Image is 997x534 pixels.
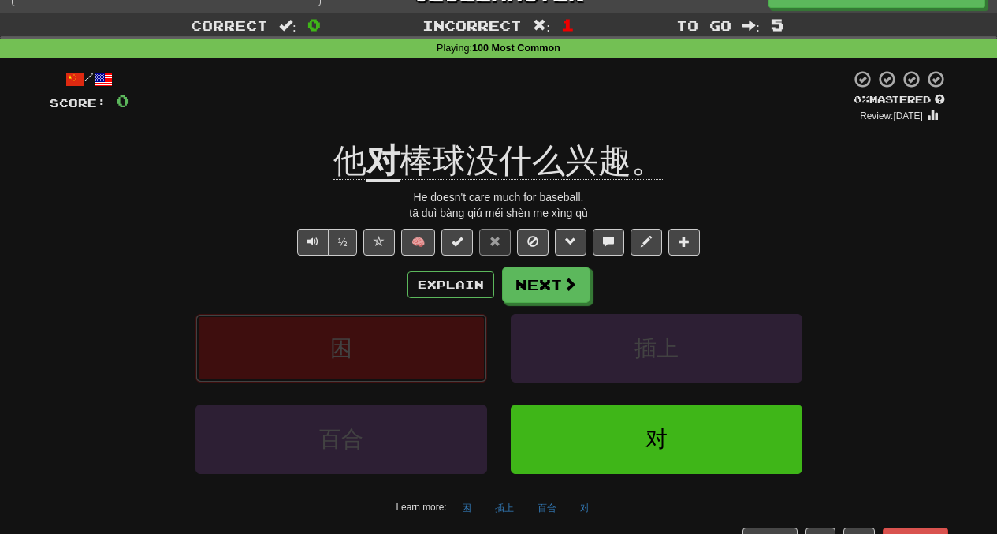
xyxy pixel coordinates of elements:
[396,502,446,513] small: Learn more:
[50,69,129,89] div: /
[742,19,760,32] span: :
[854,93,869,106] span: 0 %
[634,336,679,360] span: 插上
[860,110,923,121] small: Review: [DATE]
[529,496,565,520] button: 百合
[401,229,435,256] button: 🧠
[333,142,366,180] span: 他
[668,229,700,256] button: Add to collection (alt+a)
[307,15,321,34] span: 0
[195,314,487,383] button: 困
[453,496,480,520] button: 困
[50,96,106,110] span: Score:
[486,496,523,520] button: 插上
[771,15,784,34] span: 5
[366,142,400,182] u: 对
[645,427,668,451] span: 对
[479,229,511,256] button: Reset to 0% Mastered (alt+r)
[363,229,395,256] button: Favorite sentence (alt+f)
[294,229,358,256] div: Text-to-speech controls
[297,229,329,256] button: Play sentence audio (ctl+space)
[502,267,590,303] button: Next
[593,229,624,256] button: Discuss sentence (alt+u)
[571,496,598,520] button: 对
[422,17,522,33] span: Incorrect
[850,93,948,107] div: Mastered
[116,91,129,110] span: 0
[517,229,549,256] button: Ignore sentence (alt+i)
[472,43,560,54] strong: 100 Most Common
[631,229,662,256] button: Edit sentence (alt+d)
[555,229,586,256] button: Grammar (alt+g)
[561,15,575,34] span: 1
[319,427,363,451] span: 百合
[407,271,494,298] button: Explain
[279,19,296,32] span: :
[50,189,948,205] div: He doesn't care much for baseball.
[676,17,731,33] span: To go
[441,229,473,256] button: Set this sentence to 100% Mastered (alt+m)
[511,405,802,473] button: 对
[330,336,352,360] span: 困
[328,229,358,256] button: ½
[191,17,268,33] span: Correct
[511,314,802,383] button: 插上
[50,205,948,221] div: tā duì bàng qiú méi shèn me xìng qù
[195,405,487,473] button: 百合
[533,19,550,32] span: :
[400,142,664,180] span: 棒球没什么兴趣。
